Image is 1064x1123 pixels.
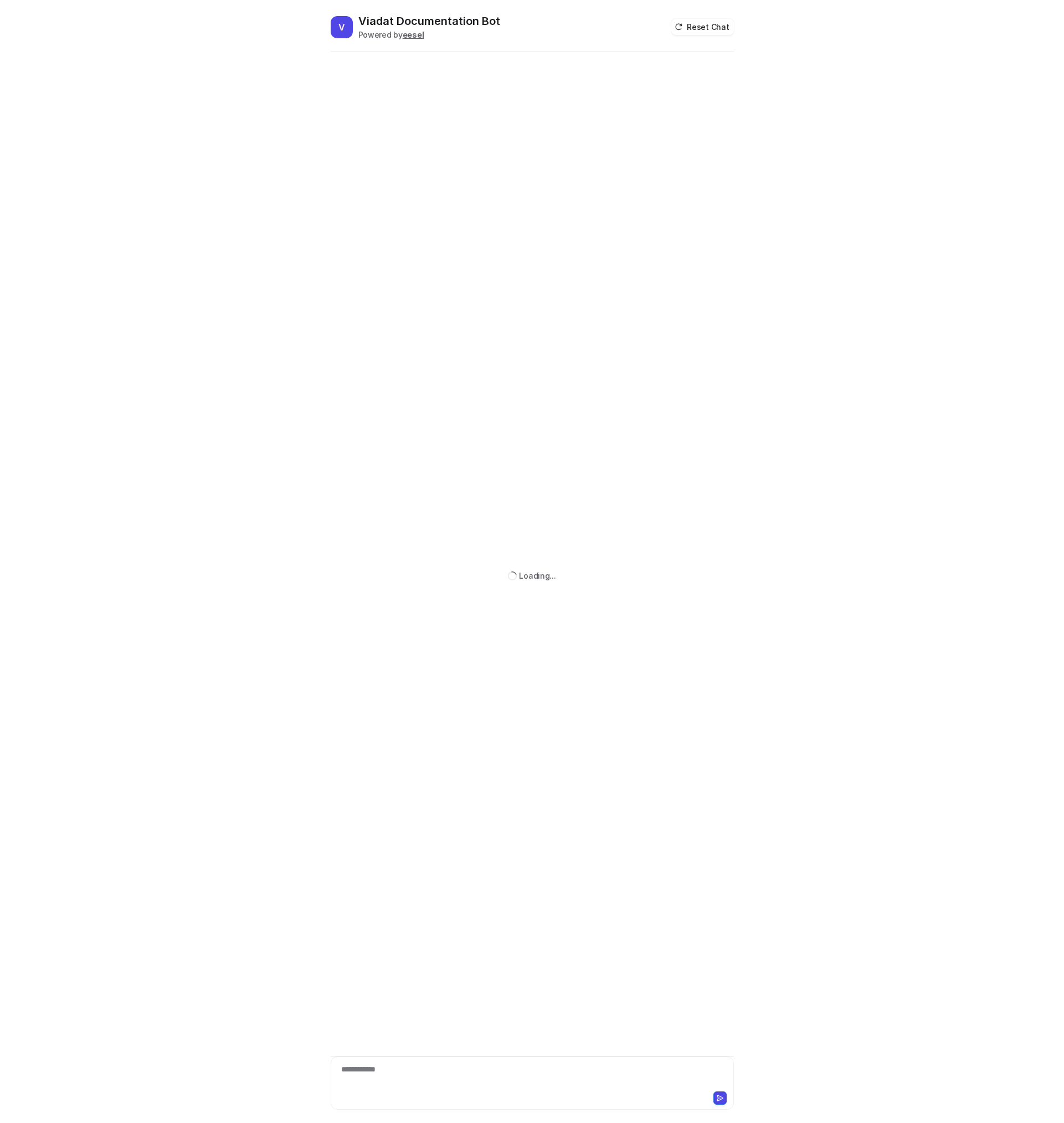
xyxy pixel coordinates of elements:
[403,30,424,39] b: eesel
[358,29,500,40] div: Powered by
[671,19,733,35] button: Reset Chat
[331,16,353,38] span: V
[358,13,500,29] h2: Viadat Documentation Bot
[519,570,556,581] div: Loading...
